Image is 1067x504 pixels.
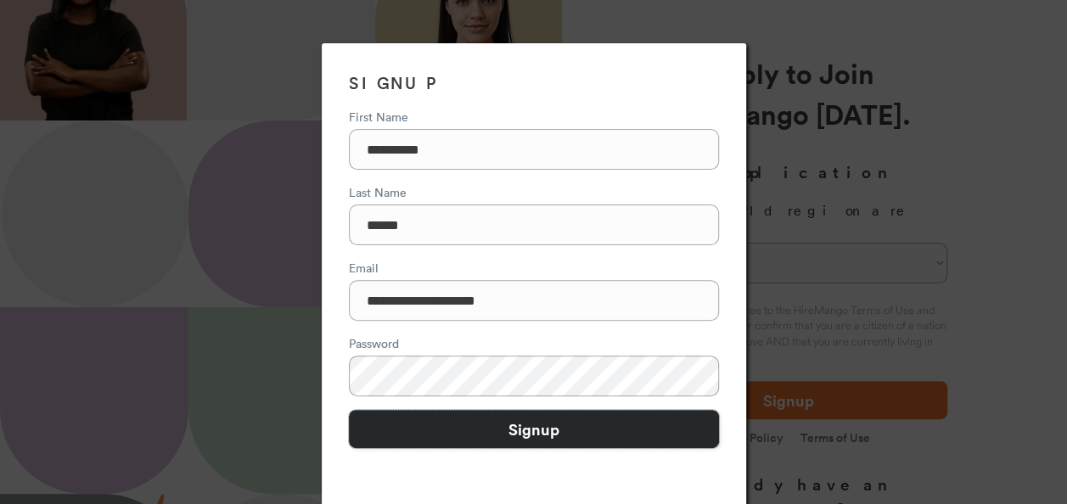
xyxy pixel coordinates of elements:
[349,108,719,126] div: First Name
[349,410,719,448] button: Signup
[349,334,719,352] div: Password
[349,183,719,201] div: Last Name
[349,70,719,95] h3: SIGNUP
[349,259,719,277] div: Email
